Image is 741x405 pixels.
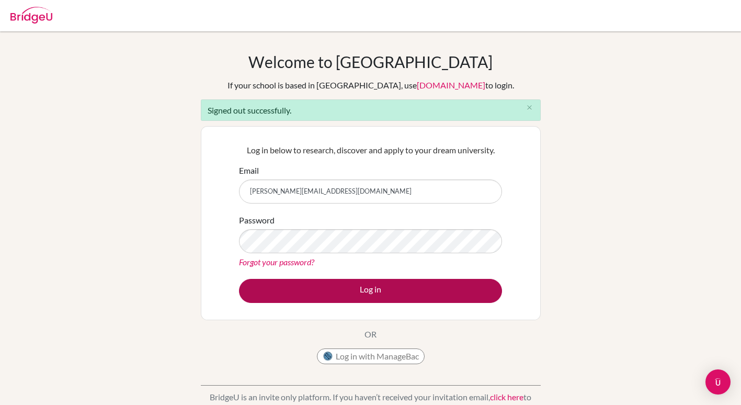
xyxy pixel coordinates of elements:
[10,7,52,24] img: Bridge-U
[519,100,540,116] button: Close
[201,99,541,121] div: Signed out successfully.
[227,79,514,92] div: If your school is based in [GEOGRAPHIC_DATA], use to login.
[239,164,259,177] label: Email
[417,80,485,90] a: [DOMAIN_NAME]
[705,369,731,395] div: Open Intercom Messenger
[239,279,502,303] button: Log in
[364,328,377,341] p: OR
[239,214,275,227] label: Password
[317,348,425,364] button: Log in with ManageBac
[248,52,493,71] h1: Welcome to [GEOGRAPHIC_DATA]
[490,392,523,402] a: click here
[526,104,533,111] i: close
[239,144,502,156] p: Log in below to research, discover and apply to your dream university.
[239,257,314,267] a: Forgot your password?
